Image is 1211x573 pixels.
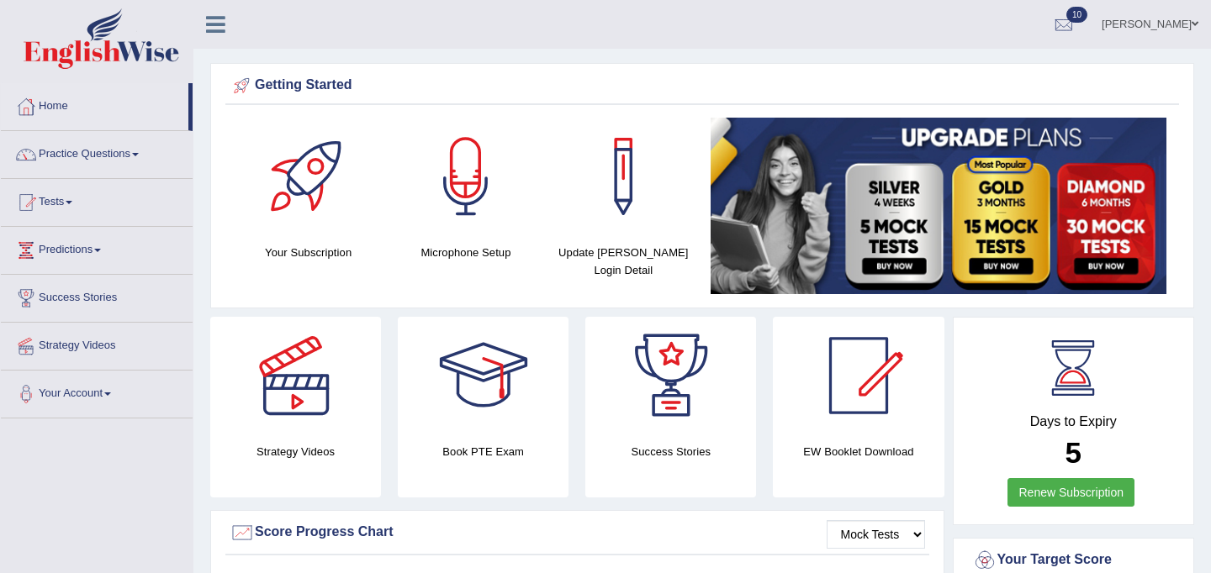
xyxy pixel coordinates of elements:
a: Your Account [1,371,193,413]
a: Practice Questions [1,131,193,173]
a: Home [1,83,188,125]
h4: Days to Expiry [972,414,1176,429]
h4: Success Stories [585,443,756,460]
div: Your Target Score [972,548,1176,573]
div: Getting Started [230,73,1175,98]
span: 10 [1066,7,1087,23]
a: Success Stories [1,275,193,317]
h4: Your Subscription [238,244,378,261]
h4: Microphone Setup [395,244,536,261]
h4: Update [PERSON_NAME] Login Detail [553,244,694,279]
div: Score Progress Chart [230,520,925,545]
a: Predictions [1,227,193,269]
a: Tests [1,179,193,221]
a: Strategy Videos [1,323,193,365]
h4: Strategy Videos [210,443,381,460]
a: Renew Subscription [1007,478,1134,507]
img: small5.jpg [711,118,1166,294]
b: 5 [1066,436,1081,469]
h4: Book PTE Exam [398,443,568,460]
h4: EW Booklet Download [773,443,944,460]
